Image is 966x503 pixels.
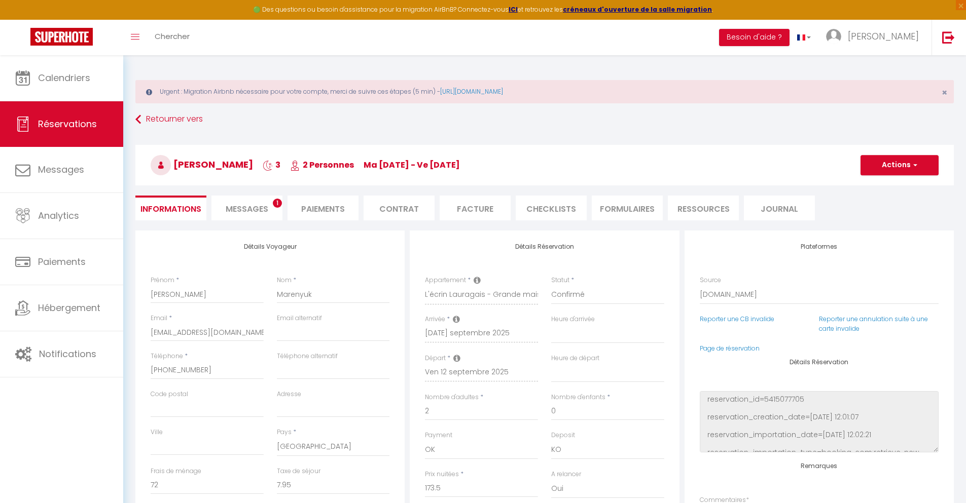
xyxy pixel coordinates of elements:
[277,276,292,285] label: Nom
[668,196,739,220] li: Ressources
[425,393,479,402] label: Nombre d'adultes
[135,80,954,103] div: Urgent : Migration Airbnb nécessaire pour votre compte, merci de suivre ces étapes (5 min) -
[819,315,928,333] a: Reporter une annulation suite à une carte invalide
[263,159,280,171] span: 3
[38,118,97,130] span: Réservations
[551,470,581,479] label: A relancer
[277,390,301,399] label: Adresse
[38,301,100,314] span: Hébergement
[151,352,183,361] label: Téléphone
[38,255,86,268] span: Paiements
[277,352,338,361] label: Téléphone alternatif
[942,31,955,44] img: logout
[135,196,206,220] li: Informations
[425,354,446,363] label: Départ
[551,431,575,440] label: Deposit
[700,276,721,285] label: Source
[39,347,96,360] span: Notifications
[551,354,599,363] label: Heure de départ
[700,462,939,470] h4: Remarques
[425,470,459,479] label: Prix nuitées
[744,196,815,220] li: Journal
[151,390,188,399] label: Code postal
[563,5,712,14] a: créneaux d'ouverture de la salle migration
[700,344,760,353] a: Page de réservation
[592,196,663,220] li: FORMULAIRES
[288,196,359,220] li: Paiements
[277,314,322,323] label: Email alternatif
[364,196,435,220] li: Contrat
[151,314,167,323] label: Email
[151,243,389,250] h4: Détails Voyageur
[38,71,90,84] span: Calendriers
[861,155,939,175] button: Actions
[516,196,587,220] li: CHECKLISTS
[700,359,939,366] h4: Détails Réservation
[226,203,268,215] span: Messages
[700,315,774,323] a: Reporter une CB invalide
[826,29,841,44] img: ...
[273,199,282,208] span: 1
[509,5,518,14] a: ICI
[551,276,569,285] label: Statut
[700,243,939,250] h4: Plateformes
[719,29,790,46] button: Besoin d'aide ?
[440,87,503,96] a: [URL][DOMAIN_NAME]
[425,276,466,285] label: Appartement
[38,163,84,176] span: Messages
[290,159,354,171] span: 2 Personnes
[942,88,947,97] button: Close
[277,428,292,437] label: Pays
[440,196,511,220] li: Facture
[818,20,932,55] a: ... [PERSON_NAME]
[848,30,919,43] span: [PERSON_NAME]
[364,159,460,171] span: ma [DATE] - ve [DATE]
[151,276,174,285] label: Prénom
[151,158,253,171] span: [PERSON_NAME]
[135,110,954,129] a: Retourner vers
[151,428,163,437] label: Ville
[942,86,947,99] span: ×
[8,4,39,34] button: Ouvrir le widget de chat LiveChat
[155,31,190,42] span: Chercher
[147,20,197,55] a: Chercher
[551,393,605,402] label: Nombre d'enfants
[425,431,452,440] label: Payment
[277,467,320,476] label: Taxe de séjour
[38,209,79,222] span: Analytics
[425,315,445,324] label: Arrivée
[151,467,201,476] label: Frais de ménage
[30,28,93,46] img: Super Booking
[425,243,664,250] h4: Détails Réservation
[551,315,595,324] label: Heure d'arrivée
